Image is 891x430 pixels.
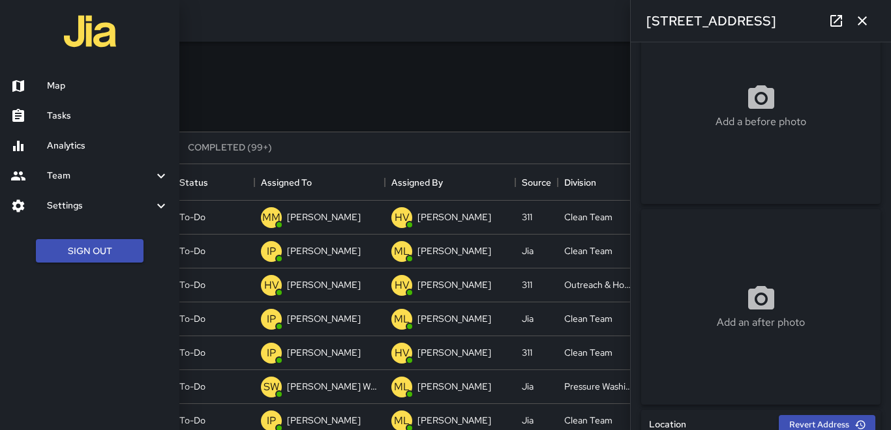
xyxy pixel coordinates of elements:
img: jia-logo [64,5,116,57]
button: Sign Out [36,239,143,263]
h6: Team [47,169,153,183]
h6: Analytics [47,139,169,153]
h6: Map [47,79,169,93]
h6: Settings [47,199,153,213]
h6: Tasks [47,109,169,123]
